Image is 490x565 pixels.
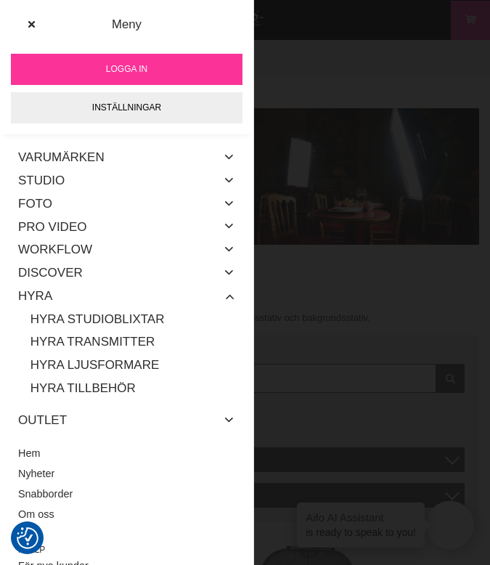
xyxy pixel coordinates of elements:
a: Hyra Ljusformare [30,354,235,377]
a: Varumärken [18,146,105,169]
a: Nyheter [18,464,235,484]
a: Om oss [18,505,235,525]
a: Studio [18,169,65,192]
a: Snabborder [18,484,235,505]
a: Hyra Tillbehör [30,377,235,400]
a: Hyra Studioblixtar [30,307,235,330]
span: Logga in [106,62,147,76]
img: Revisit consent button [17,527,38,549]
a: Hyra [18,285,52,308]
a: Outlet [18,409,67,432]
div: Meny [9,15,245,33]
a: Discover [18,261,83,285]
span: Hjälp [18,543,235,556]
a: Hyra Transmitter [30,330,235,354]
a: Foto [18,192,52,216]
a: Pro Video [18,215,86,238]
button: Samtyckesinställningar [17,525,38,551]
a: Inställningar [11,92,242,123]
a: Workflow [18,238,92,261]
a: Logga in [11,54,242,85]
a: Hem [18,444,235,464]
